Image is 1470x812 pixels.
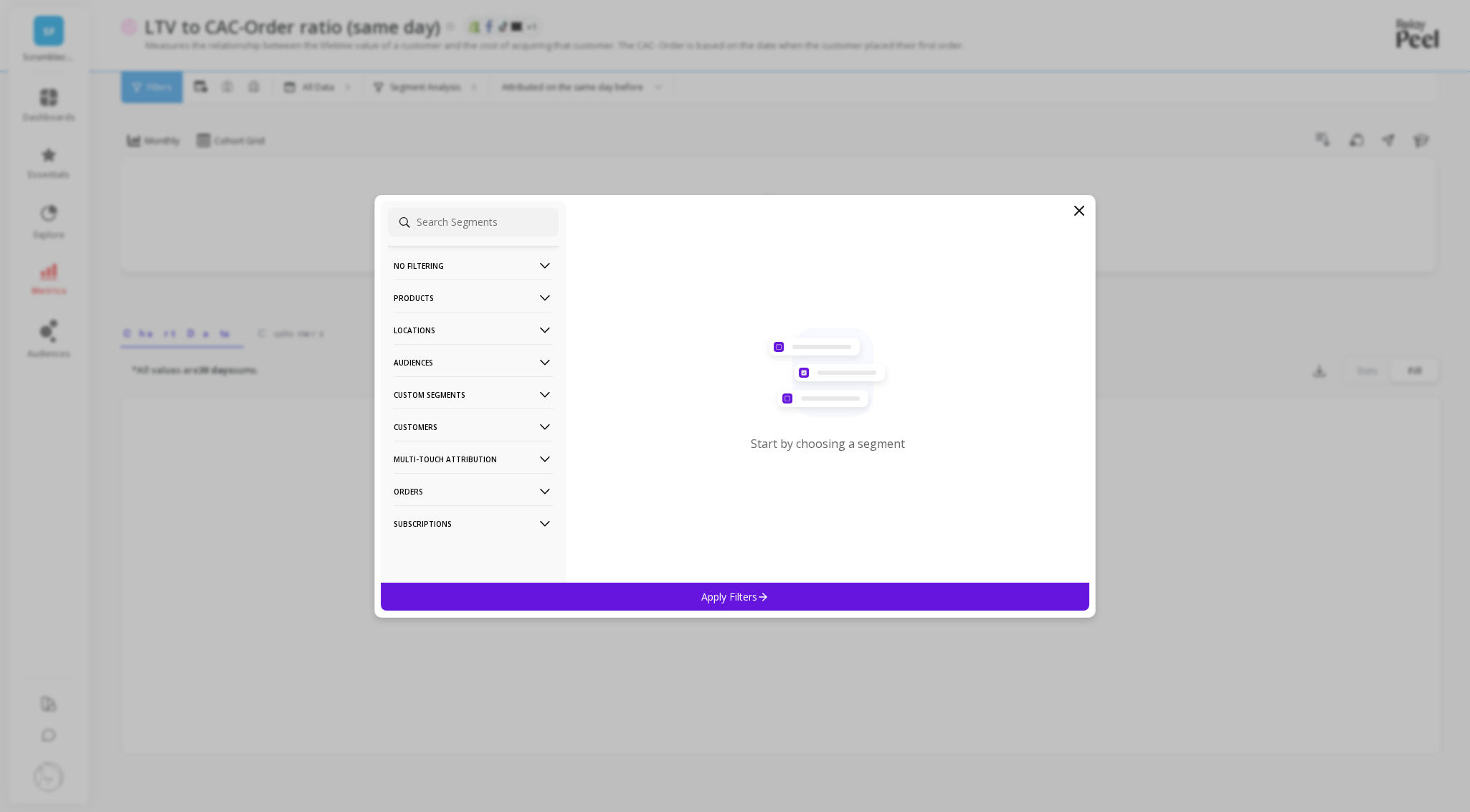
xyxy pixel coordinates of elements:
p: Multi-Touch Attribution [394,441,553,477]
p: Products [394,280,553,316]
p: Locations [394,312,553,348]
p: Subscriptions [394,505,553,542]
input: Search Segments [388,208,559,237]
p: Apply Filters [701,590,769,603]
p: Start by choosing a segment [751,436,905,452]
p: Orders [394,473,553,510]
p: Customers [394,409,553,445]
p: Audiences [394,344,553,381]
p: Custom Segments [394,376,553,413]
p: No filtering [394,247,553,284]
